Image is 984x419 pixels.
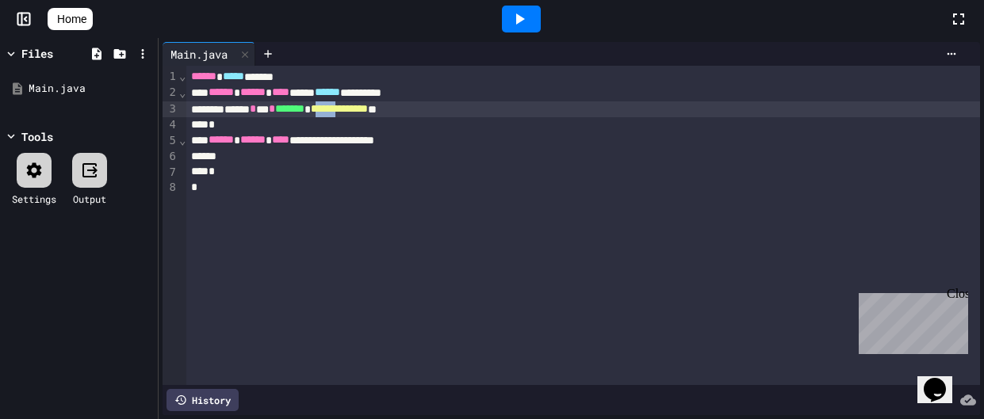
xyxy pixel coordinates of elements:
[167,389,239,411] div: History
[12,192,56,206] div: Settings
[163,85,178,101] div: 2
[178,70,186,82] span: Fold line
[163,101,178,117] div: 3
[73,192,106,206] div: Output
[163,42,255,66] div: Main.java
[21,128,53,145] div: Tools
[163,69,178,85] div: 1
[852,287,968,354] iframe: chat widget
[21,45,53,62] div: Files
[163,133,178,149] div: 5
[163,165,178,181] div: 7
[48,8,93,30] a: Home
[163,180,178,196] div: 8
[163,117,178,133] div: 4
[163,149,178,165] div: 6
[917,356,968,403] iframe: chat widget
[57,11,86,27] span: Home
[178,134,186,147] span: Fold line
[163,46,235,63] div: Main.java
[29,81,152,97] div: Main.java
[178,86,186,99] span: Fold line
[6,6,109,101] div: Chat with us now!Close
